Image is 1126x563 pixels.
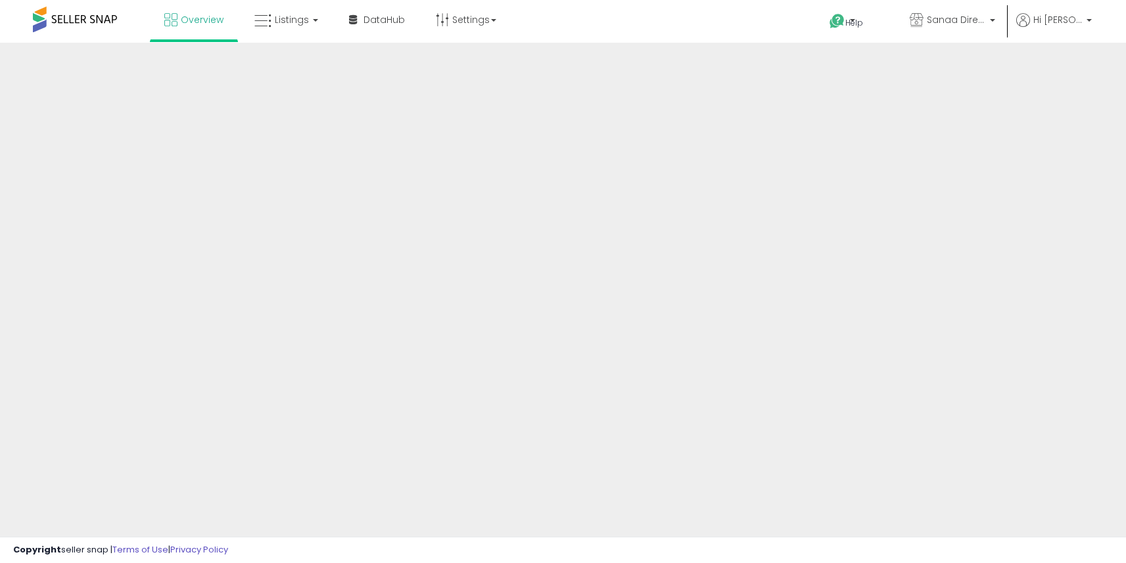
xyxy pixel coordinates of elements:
[13,544,228,556] div: seller snap | |
[1033,13,1083,26] span: Hi [PERSON_NAME]
[275,13,309,26] span: Listings
[13,543,61,556] strong: Copyright
[112,543,168,556] a: Terms of Use
[170,543,228,556] a: Privacy Policy
[927,13,986,26] span: Sanaa Direct
[829,13,845,30] i: Get Help
[1016,13,1092,43] a: Hi [PERSON_NAME]
[181,13,223,26] span: Overview
[364,13,405,26] span: DataHub
[845,17,863,28] span: Help
[819,3,889,43] a: Help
